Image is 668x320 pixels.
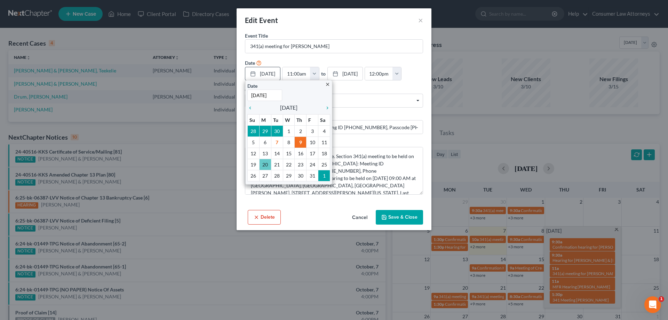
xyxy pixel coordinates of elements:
td: 1 [318,170,330,181]
a: [DATE] [245,67,280,80]
td: 17 [307,148,318,159]
td: 7 [271,137,283,148]
td: 14 [271,148,283,159]
i: chevron_right [321,105,330,111]
input: -- : -- [365,67,393,80]
span: Event Title [245,33,268,39]
th: Tu [271,115,283,126]
i: close [325,82,330,87]
td: 31 [307,170,318,181]
td: 11 [318,137,330,148]
th: F [307,115,318,126]
td: 29 [283,170,295,181]
td: 16 [295,148,307,159]
iframe: Intercom live chat [644,296,661,313]
th: Sa [318,115,330,126]
td: 24 [307,159,318,170]
label: Case [245,86,255,94]
td: 6 [259,137,271,148]
td: 3 [307,126,318,137]
a: close [325,80,330,88]
td: 18 [318,148,330,159]
span: Edit Event [245,16,278,24]
td: 28 [248,126,260,137]
td: 10 [307,137,318,148]
span: [DATE] [280,103,297,112]
button: Delete [248,210,281,225]
label: Date [245,59,255,67]
a: chevron_left [247,103,256,112]
label: to [321,70,326,77]
td: 15 [283,148,295,159]
td: 29 [259,126,271,137]
label: Description [245,140,270,147]
td: 27 [259,170,271,181]
label: Event Location [245,113,277,120]
span: Select box activate [245,94,423,108]
input: Enter location... [245,120,423,134]
td: 20 [259,159,271,170]
th: W [283,115,295,126]
td: 30 [295,170,307,181]
th: M [259,115,271,126]
td: 5 [248,137,260,148]
input: 1/1/2013 [247,89,282,101]
span: [PERSON_NAME] [250,97,418,104]
td: 21 [271,159,283,170]
td: 4 [318,126,330,137]
td: 8 [283,137,295,148]
th: Th [295,115,307,126]
th: Su [248,115,260,126]
td: 13 [259,148,271,159]
td: 28 [271,170,283,181]
a: [DATE] [328,67,363,80]
input: Enter event name... [245,40,423,53]
td: 9 [295,137,307,148]
button: Save & Close [376,210,423,225]
button: Cancel [347,211,373,225]
td: 12 [248,148,260,159]
td: 19 [248,159,260,170]
td: 26 [248,170,260,181]
td: 1 [283,126,295,137]
a: chevron_right [321,103,330,112]
td: 30 [271,126,283,137]
td: 25 [318,159,330,170]
button: × [418,16,423,24]
label: Date [247,82,257,89]
td: 23 [295,159,307,170]
span: 1 [659,296,664,302]
i: chevron_left [247,105,256,111]
input: -- : -- [283,67,310,80]
td: 22 [283,159,295,170]
td: 2 [295,126,307,137]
